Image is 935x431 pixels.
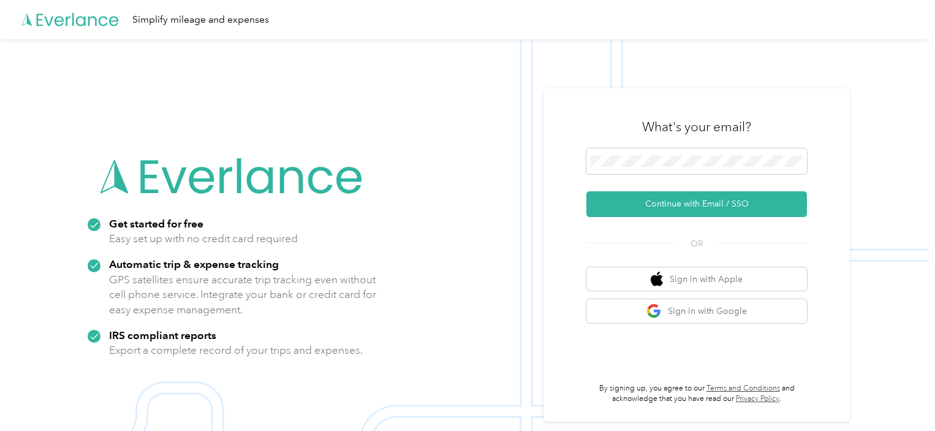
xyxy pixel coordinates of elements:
a: Privacy Policy [736,394,779,403]
button: google logoSign in with Google [586,299,807,323]
img: apple logo [651,272,663,287]
div: Simplify mileage and expenses [132,12,269,28]
button: apple logoSign in with Apple [586,267,807,291]
p: By signing up, you agree to our and acknowledge that you have read our . [586,383,807,405]
h3: What's your email? [642,118,751,135]
p: Easy set up with no credit card required [109,231,298,246]
img: google logo [646,303,662,319]
a: Terms and Conditions [706,384,780,393]
strong: IRS compliant reports [109,329,216,341]
strong: Get started for free [109,217,203,230]
button: Continue with Email / SSO [586,191,807,217]
strong: Automatic trip & expense tracking [109,257,279,270]
span: OR [675,237,718,250]
p: GPS satellites ensure accurate trip tracking even without cell phone service. Integrate your bank... [109,272,377,318]
p: Export a complete record of your trips and expenses. [109,343,363,358]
